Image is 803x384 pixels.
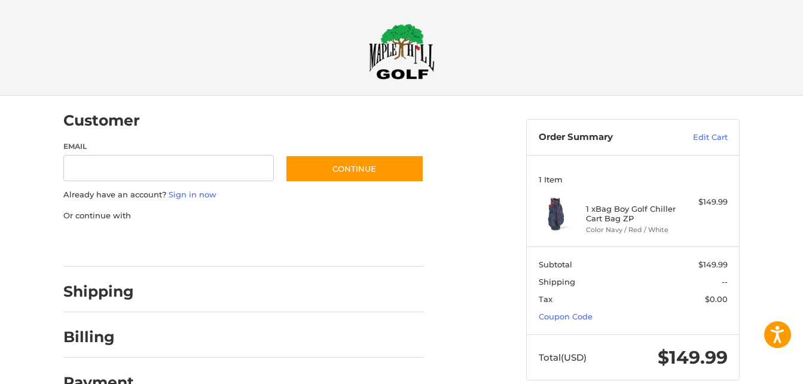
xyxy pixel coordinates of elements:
[539,294,552,304] span: Tax
[539,260,572,269] span: Subtotal
[63,210,424,222] p: Or continue with
[539,312,593,321] a: Coupon Code
[722,277,728,287] span: --
[63,141,274,152] label: Email
[60,233,149,255] iframe: PayPal-paypal
[63,328,133,346] h2: Billing
[586,225,677,235] li: Color Navy / Red / White
[586,204,677,224] h4: 1 x Bag Boy Golf Chiller Cart Bag ZP
[680,196,728,208] div: $149.99
[698,260,728,269] span: $149.99
[262,233,352,255] iframe: PayPal-venmo
[539,175,728,184] h3: 1 Item
[63,111,140,130] h2: Customer
[667,132,728,144] a: Edit Cart
[539,132,667,144] h3: Order Summary
[161,233,251,255] iframe: PayPal-paylater
[169,190,216,199] a: Sign in now
[369,23,435,80] img: Maple Hill Golf
[63,282,134,301] h2: Shipping
[285,155,424,182] button: Continue
[539,277,575,287] span: Shipping
[705,294,728,304] span: $0.00
[63,189,424,201] p: Already have an account?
